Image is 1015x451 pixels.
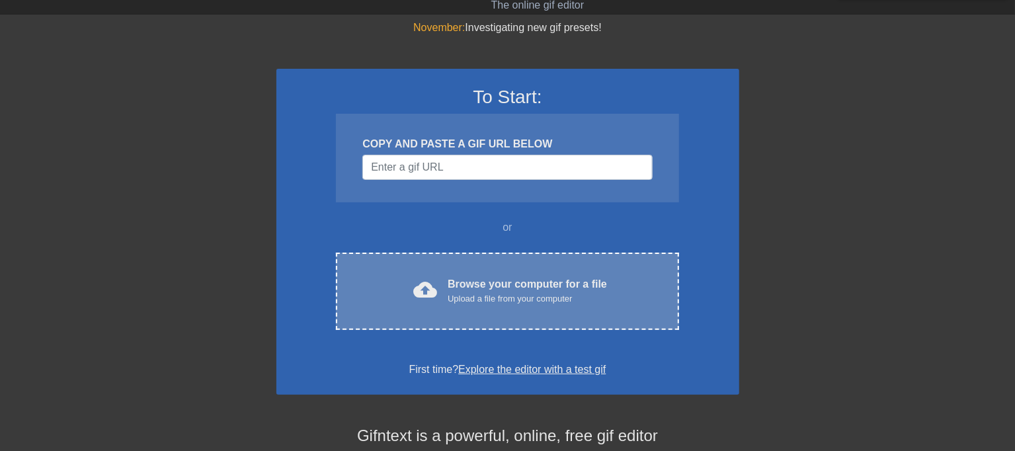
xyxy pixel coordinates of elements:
[458,364,606,375] a: Explore the editor with a test gif
[362,136,652,152] div: COPY AND PASTE A GIF URL BELOW
[276,427,739,446] h4: Gifntext is a powerful, online, free gif editor
[294,362,722,378] div: First time?
[413,278,437,302] span: cloud_upload
[294,86,722,108] h3: To Start:
[413,22,465,33] span: November:
[448,292,607,306] div: Upload a file from your computer
[276,20,739,36] div: Investigating new gif presets!
[448,276,607,306] div: Browse your computer for a file
[311,220,705,235] div: or
[362,155,652,180] input: Username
